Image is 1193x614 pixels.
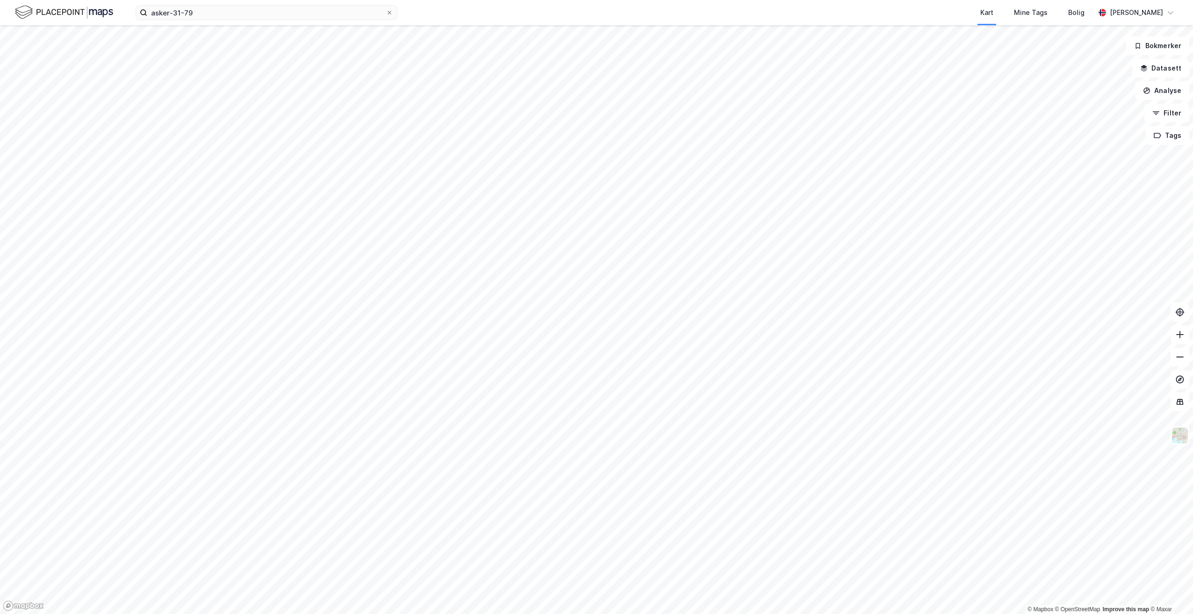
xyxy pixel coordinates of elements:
[1126,36,1189,55] button: Bokmerker
[3,600,44,611] a: Mapbox homepage
[1132,59,1189,78] button: Datasett
[15,4,113,21] img: logo.f888ab2527a4732fd821a326f86c7f29.svg
[1146,569,1193,614] div: Kontrollprogram for chat
[1068,7,1085,18] div: Bolig
[1028,606,1053,613] a: Mapbox
[1146,126,1189,145] button: Tags
[1171,427,1189,444] img: Z
[147,6,386,20] input: Søk på adresse, matrikkel, gårdeiere, leietakere eller personer
[980,7,993,18] div: Kart
[1103,606,1149,613] a: Improve this map
[1055,606,1100,613] a: OpenStreetMap
[1135,81,1189,100] button: Analyse
[1014,7,1048,18] div: Mine Tags
[1146,569,1193,614] iframe: Chat Widget
[1110,7,1163,18] div: [PERSON_NAME]
[1144,104,1189,122] button: Filter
